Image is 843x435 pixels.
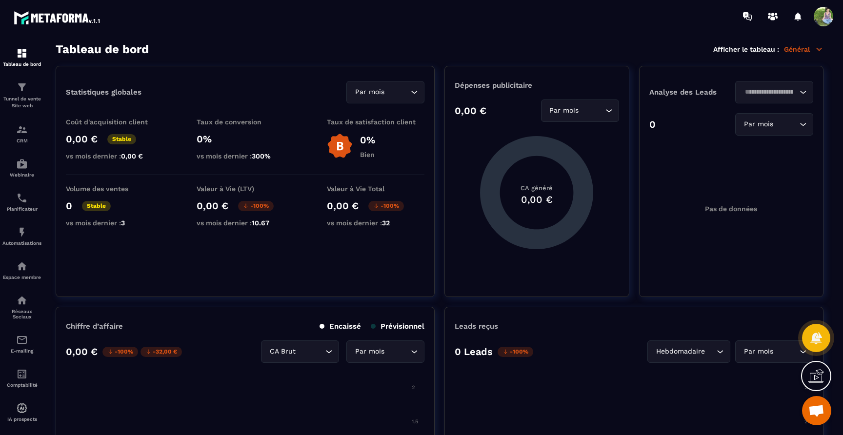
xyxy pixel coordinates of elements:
p: Volume des ventes [66,185,163,193]
p: E-mailing [2,348,41,354]
a: automationsautomationsEspace membre [2,253,41,287]
span: 0,00 € [121,152,143,160]
p: Prévisionnel [371,322,424,331]
p: Taux de conversion [197,118,294,126]
img: email [16,334,28,346]
div: Search for option [346,340,424,363]
img: social-network [16,295,28,306]
p: Pas de données [705,205,757,213]
p: -100% [368,201,404,211]
div: Search for option [735,113,813,136]
p: Encaissé [320,322,361,331]
span: Par mois [742,346,775,357]
a: social-networksocial-networkRéseaux Sociaux [2,287,41,327]
p: 0 Leads [455,346,493,357]
input: Search for option [707,346,714,357]
img: formation [16,47,28,59]
tspan: 1.5 [412,418,418,425]
span: 10.67 [252,219,269,227]
a: formationformationTableau de bord [2,40,41,74]
input: Search for option [775,119,797,130]
p: 0,00 € [66,133,98,145]
p: 0% [197,133,294,145]
img: automations [16,158,28,170]
img: formation [16,81,28,93]
p: 0% [360,134,375,146]
p: Taux de satisfaction client [327,118,424,126]
div: Search for option [261,340,339,363]
p: Bien [360,151,375,158]
p: 0 [649,119,656,130]
p: Tableau de bord [2,61,41,67]
img: logo [14,9,101,26]
p: -100% [498,347,533,357]
p: vs mois dernier : [327,219,424,227]
p: Valeur à Vie Total [327,185,424,193]
div: Ouvrir le chat [802,396,831,425]
a: formationformationTunnel de vente Site web [2,74,41,117]
p: Leads reçus [455,322,498,331]
p: Valeur à Vie (LTV) [197,185,294,193]
span: Par mois [353,346,386,357]
div: Search for option [541,99,619,122]
tspan: 2 [412,384,415,391]
p: 0,00 € [66,346,98,357]
input: Search for option [581,105,603,116]
a: schedulerschedulerPlanificateur [2,185,41,219]
p: vs mois dernier : [66,219,163,227]
span: Hebdomadaire [654,346,707,357]
p: vs mois dernier : [66,152,163,160]
img: b-badge-o.b3b20ee6.svg [327,133,353,159]
p: Tunnel de vente Site web [2,96,41,109]
p: -100% [238,201,274,211]
p: Dépenses publicitaire [455,81,619,90]
input: Search for option [298,346,323,357]
p: Chiffre d’affaire [66,322,123,331]
tspan: 2 [804,418,807,425]
p: 0,00 € [327,200,359,212]
img: automations [16,402,28,414]
p: Stable [107,134,136,144]
a: formationformationCRM [2,117,41,151]
h3: Tableau de bord [56,42,149,56]
div: Search for option [735,81,813,103]
p: Webinaire [2,172,41,178]
a: emailemailE-mailing [2,327,41,361]
span: Par mois [547,105,581,116]
p: IA prospects [2,416,41,422]
img: automations [16,226,28,238]
p: CRM [2,138,41,143]
div: Search for option [735,340,813,363]
p: Réseaux Sociaux [2,309,41,319]
p: Analyse des Leads [649,88,731,97]
span: 300% [252,152,271,160]
p: Stable [82,201,111,211]
a: automationsautomationsAutomatisations [2,219,41,253]
p: Général [784,45,823,54]
p: Automatisations [2,240,41,246]
div: Search for option [647,340,730,363]
p: 0,00 € [455,105,486,117]
div: Search for option [346,81,424,103]
input: Search for option [386,346,408,357]
p: vs mois dernier : [197,219,294,227]
p: Statistiques globales [66,88,141,97]
a: accountantaccountantComptabilité [2,361,41,395]
a: automationsautomationsWebinaire [2,151,41,185]
p: Coût d'acquisition client [66,118,163,126]
p: Espace membre [2,275,41,280]
p: vs mois dernier : [197,152,294,160]
img: automations [16,260,28,272]
p: Comptabilité [2,382,41,388]
p: -32,00 € [140,347,182,357]
p: -100% [102,347,138,357]
img: formation [16,124,28,136]
span: CA Brut [267,346,298,357]
input: Search for option [775,346,797,357]
span: Par mois [353,87,386,98]
span: 3 [121,219,125,227]
input: Search for option [386,87,408,98]
p: Afficher le tableau : [713,45,779,53]
span: Par mois [742,119,775,130]
img: scheduler [16,192,28,204]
